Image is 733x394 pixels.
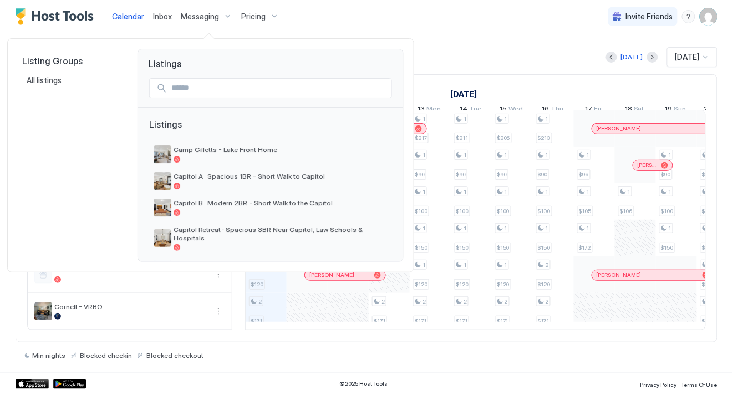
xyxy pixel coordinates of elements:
[174,145,388,154] span: Camp Gilletts - Lake Front Home
[138,49,403,69] span: Listings
[27,75,63,85] span: All listings
[22,55,120,67] span: Listing Groups
[174,225,388,242] span: Capitol Retreat · Spacious 3BR Near Capitol, Law Schools & Hospitals
[174,260,388,268] span: Cornell - Airbnb
[154,199,171,216] div: listing image
[149,119,392,141] span: Listings
[167,79,391,98] input: Input Field
[174,172,388,180] span: Capitol A · Spacious 1BR - Short Walk to Capitol
[154,172,171,190] div: listing image
[174,199,388,207] span: Capitol B · Modern 2BR - Short Walk to the Capitol
[11,356,38,383] iframe: Intercom live chat
[154,145,171,163] div: listing image
[154,229,171,247] div: listing image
